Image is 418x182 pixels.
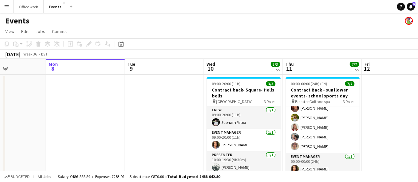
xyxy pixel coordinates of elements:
a: Jobs [33,27,48,36]
a: Edit [19,27,31,36]
a: View [3,27,17,36]
span: Comms [52,28,67,34]
h1: Events [5,16,29,26]
span: Edit [21,28,29,34]
span: View [5,28,15,34]
span: Jobs [35,28,45,34]
span: All jobs [36,174,52,179]
a: Comms [49,27,69,36]
a: 6 [407,3,415,11]
div: BST [41,52,48,56]
span: Week 36 [22,52,38,56]
app-user-avatar: Event Team [405,17,413,25]
button: Budgeted [3,173,31,180]
span: Total Budgeted £488 042.80 [167,174,220,179]
button: Events [44,0,67,13]
div: [DATE] [5,51,20,57]
div: Salary £486 888.89 + Expenses £283.91 + Subsistence £870.00 = [58,174,220,179]
span: Budgeted [11,174,30,179]
span: 6 [412,2,415,6]
button: Office work [14,0,44,13]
